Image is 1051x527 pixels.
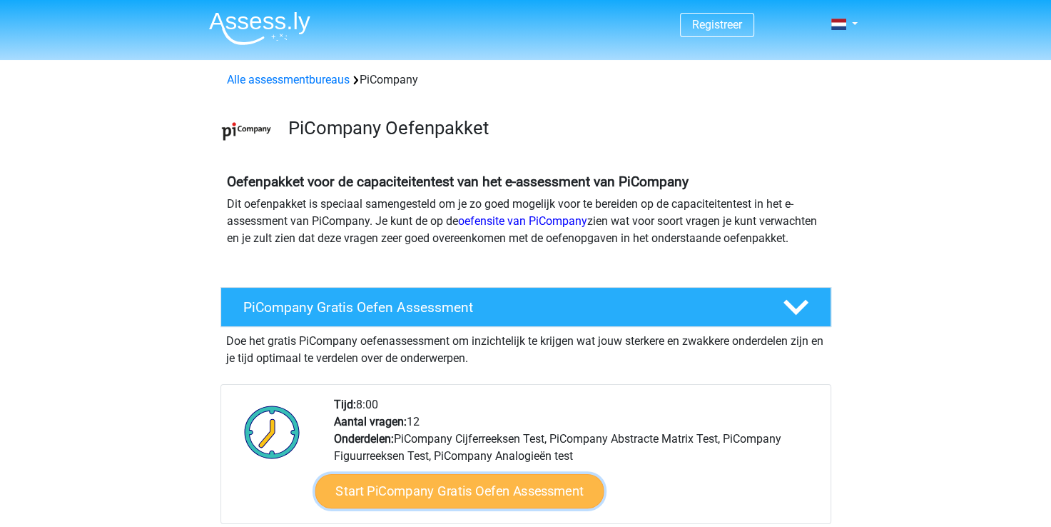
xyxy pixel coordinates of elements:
a: Registreer [692,18,742,31]
a: PiCompany Gratis Oefen Assessment [215,287,837,327]
div: PiCompany [221,71,831,89]
b: Aantal vragen: [334,415,407,428]
img: Assessly [209,11,310,45]
h3: PiCompany Oefenpakket [288,117,820,139]
a: oefensite van PiCompany [458,214,587,228]
p: Dit oefenpakket is speciaal samengesteld om je zo goed mogelijk voor te bereiden op de capaciteit... [227,196,825,247]
b: Onderdelen: [334,432,394,446]
div: 8:00 12 PiCompany Cijferreeksen Test, PiCompany Abstracte Matrix Test, PiCompany Figuurreeksen Te... [323,396,830,523]
b: Oefenpakket voor de capaciteitentest van het e-assessment van PiCompany [227,174,689,190]
b: Tijd: [334,398,356,411]
div: Doe het gratis PiCompany oefenassessment om inzichtelijk te krijgen wat jouw sterkere en zwakkere... [220,327,831,367]
a: Alle assessmentbureaus [227,73,350,86]
a: Start PiCompany Gratis Oefen Assessment [315,474,604,508]
img: Klok [236,396,308,468]
img: picompany.png [221,106,272,156]
h4: PiCompany Gratis Oefen Assessment [243,299,760,316]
